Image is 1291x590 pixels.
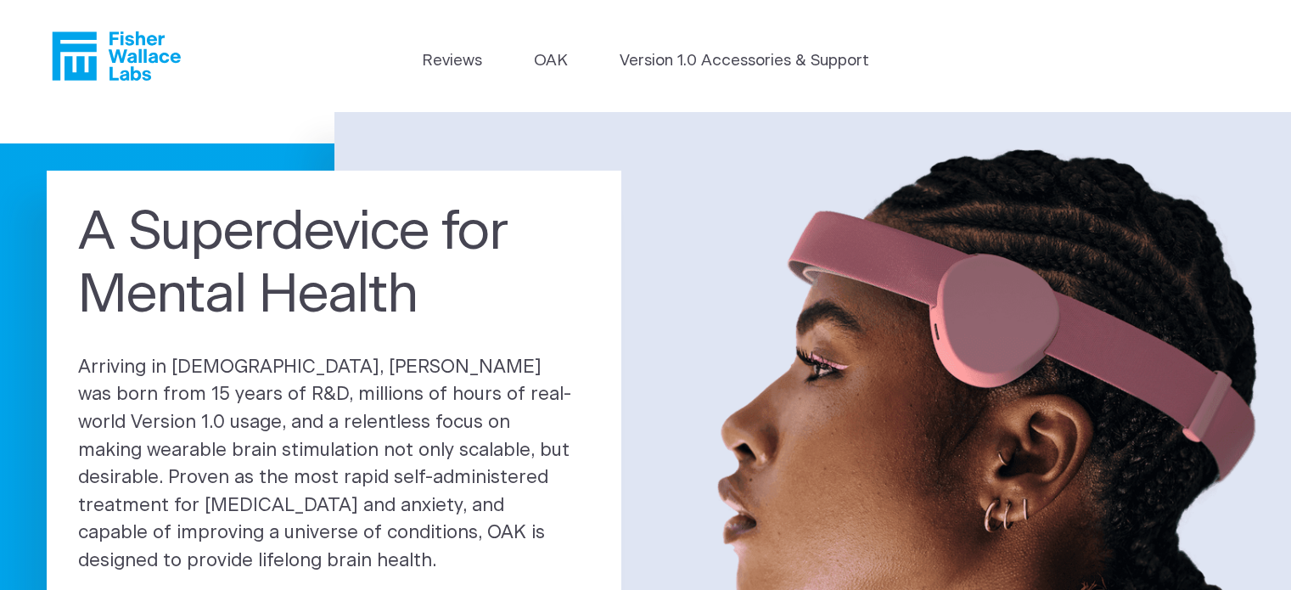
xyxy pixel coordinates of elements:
a: Reviews [422,49,482,73]
h1: A Superdevice for Mental Health [78,202,590,328]
p: Arriving in [DEMOGRAPHIC_DATA], [PERSON_NAME] was born from 15 years of R&D, millions of hours of... [78,354,590,576]
a: Fisher Wallace [52,31,181,81]
a: Version 1.0 Accessories & Support [620,49,869,73]
a: OAK [534,49,568,73]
